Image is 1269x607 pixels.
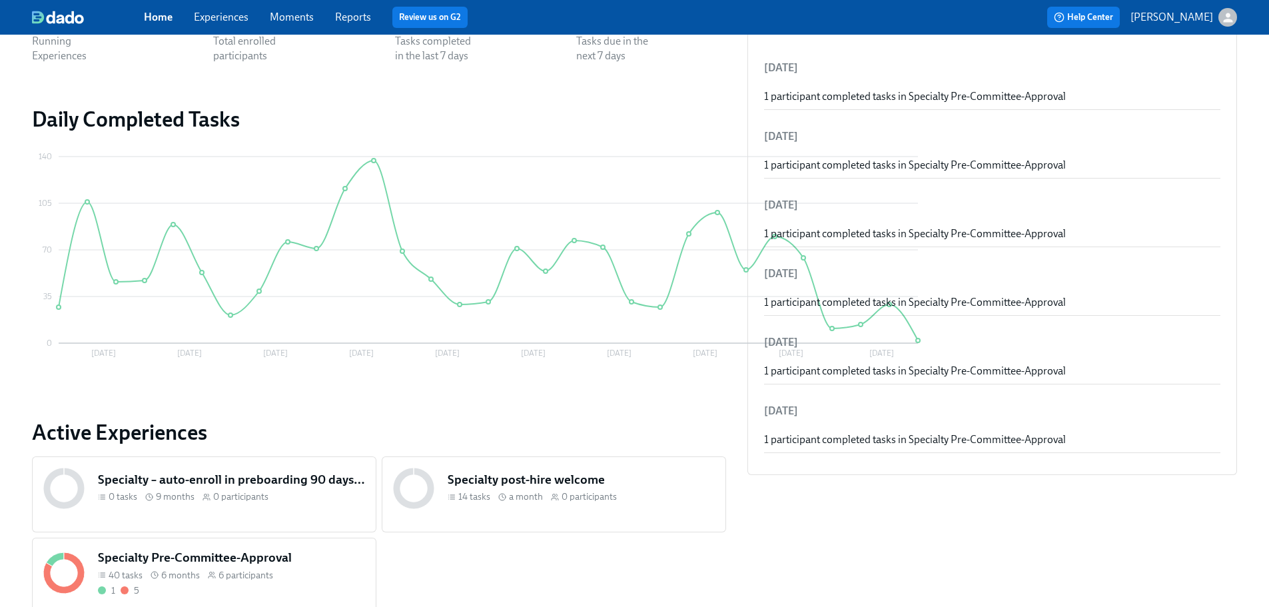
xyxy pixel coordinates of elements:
tspan: [DATE] [177,348,202,358]
div: 1 participant completed tasks in Specialty Pre-Committee-Approval [764,227,1220,241]
tspan: [DATE] [607,348,632,358]
tspan: 105 [39,199,52,208]
li: [DATE] [764,395,1220,427]
div: 1 participant completed tasks in Specialty Pre-Committee-Approval [764,295,1220,310]
h5: Specialty post-hire welcome [448,471,715,488]
button: Review us on G2 [392,7,468,28]
div: 5 [134,584,139,597]
span: 0 tasks [109,490,137,503]
div: 1 participant completed tasks in Specialty Pre-Committee-Approval [764,364,1220,378]
li: [DATE] [764,189,1220,221]
span: 40 tasks [109,569,143,582]
a: Experiences [194,11,248,23]
div: 1 [111,584,115,597]
div: 1 participant completed tasks in Specialty Pre-Committee-Approval [764,158,1220,173]
li: [DATE] [764,52,1220,84]
a: Review us on G2 [399,11,461,24]
button: Help Center [1047,7,1120,28]
span: 9 months [156,490,195,503]
p: [PERSON_NAME] [1130,10,1213,25]
div: Tasks due in the next 7 days [576,34,661,63]
span: 0 participants [562,490,617,503]
a: Specialty post-hire welcome14 tasks a month0 participants [382,456,726,532]
div: 1 participant completed tasks in Specialty Pre-Committee-Approval [764,432,1220,447]
span: 6 participants [218,569,273,582]
tspan: 0 [47,338,52,348]
h5: Specialty – auto-enroll in preboarding 90 days before start [98,471,365,488]
a: Moments [270,11,314,23]
tspan: [DATE] [349,348,374,358]
img: dado [32,11,84,24]
tspan: [DATE] [435,348,460,358]
h2: Daily Completed Tasks [32,106,726,133]
span: a month [509,490,543,503]
tspan: 70 [43,245,52,255]
span: 0 participants [213,490,268,503]
tspan: 140 [39,152,52,161]
li: [DATE] [764,258,1220,290]
tspan: [DATE] [693,348,717,358]
a: Home [144,11,173,23]
div: 1 participant completed tasks in Specialty Pre-Committee-Approval [764,89,1220,104]
tspan: [DATE] [521,348,546,358]
div: Running Experiences [32,34,117,63]
a: Reports [335,11,371,23]
a: dado [32,11,144,24]
div: Total enrolled participants [213,34,298,63]
tspan: [DATE] [91,348,116,358]
li: [DATE] [764,121,1220,153]
div: Tasks completed in the last 7 days [395,34,480,63]
a: Active Experiences [32,419,726,446]
a: Specialty – auto-enroll in preboarding 90 days before start0 tasks 9 months0 participants [32,456,376,532]
h5: Specialty Pre-Committee-Approval [98,549,365,566]
button: [PERSON_NAME] [1130,8,1237,27]
span: 14 tasks [458,490,490,503]
li: [DATE] [764,326,1220,358]
span: 6 months [161,569,200,582]
tspan: [DATE] [263,348,288,358]
tspan: 35 [43,292,52,301]
span: Help Center [1054,11,1113,24]
div: With overdue tasks [121,584,139,597]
